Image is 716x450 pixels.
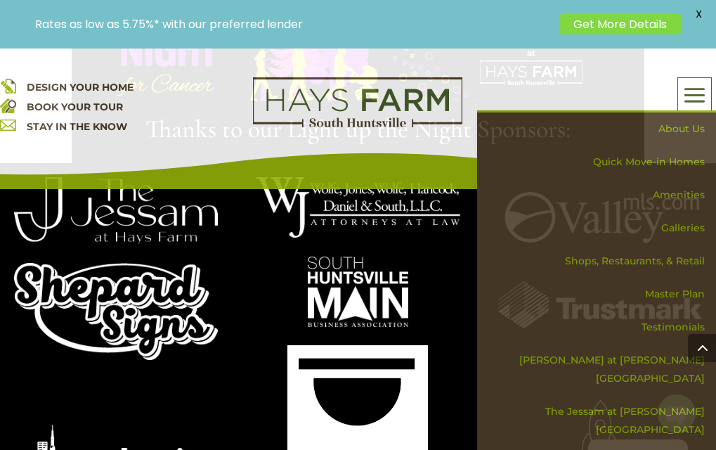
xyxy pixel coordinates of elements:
img: Shepard SignsLOGO [14,263,218,361]
a: Get More Details [559,14,681,34]
p: Rates as low as 5.75%* with our preferred lender [35,18,552,31]
a: BOOK YOUR TOUR [27,101,123,113]
a: Testimonials [487,311,716,344]
a: Shops, Restaurants, & Retail [487,245,716,278]
a: Quick Move-in Homes [487,146,716,179]
a: DESIGN YOUR HOME [27,81,134,94]
a: Galleries [487,212,716,245]
img: Logo [253,77,462,128]
img: Jessam_StormCloud (4) [14,177,218,244]
img: WJ-Logo-F-White [256,177,460,238]
img: MAIN_White [308,257,409,327]
a: Amenities [487,179,716,212]
a: STAY IN THE KNOW [27,120,127,133]
a: Master Plan [487,278,716,311]
a: About Us [487,112,716,146]
span: X [688,4,709,25]
a: [PERSON_NAME] at [PERSON_NAME][GEOGRAPHIC_DATA] [487,344,716,395]
a: hays farm homes huntsville development [253,118,462,131]
a: The Jessam at [PERSON_NAME][GEOGRAPHIC_DATA] [487,395,716,446]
